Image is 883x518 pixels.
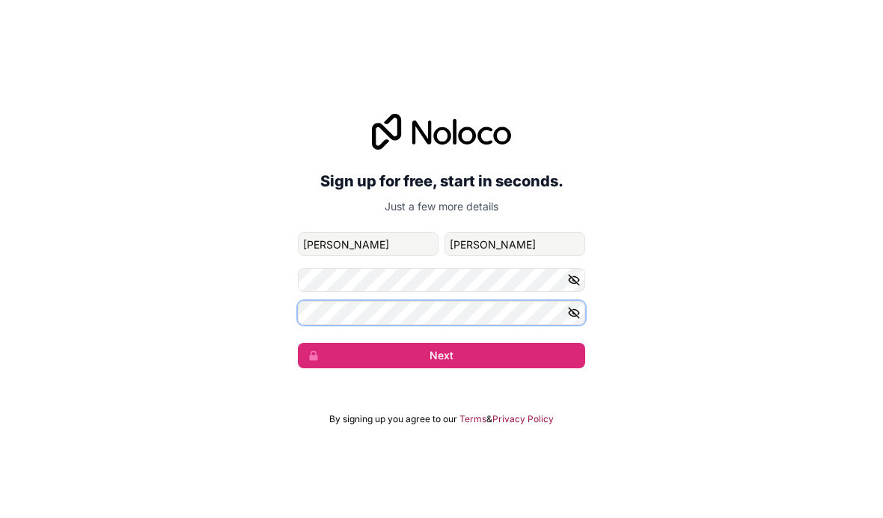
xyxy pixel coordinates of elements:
span: & [486,413,492,425]
span: By signing up you agree to our [329,413,457,425]
input: Password [298,268,585,292]
h2: Sign up for free, start in seconds. [298,168,585,195]
a: Privacy Policy [492,413,554,425]
input: family-name [444,232,585,256]
button: Next [298,343,585,368]
a: Terms [459,413,486,425]
p: Just a few more details [298,199,585,214]
input: Confirm password [298,301,585,325]
input: given-name [298,232,439,256]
